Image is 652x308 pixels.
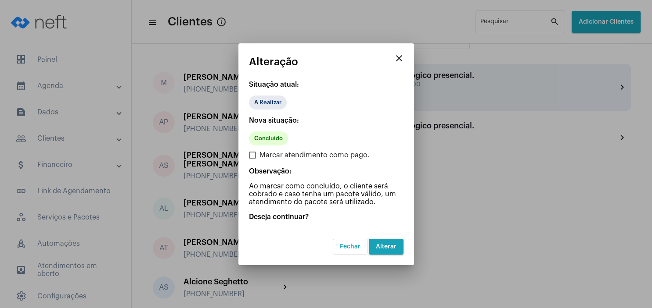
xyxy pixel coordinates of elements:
[369,239,403,255] button: Alterar
[394,53,404,64] mat-icon: close
[249,213,403,221] p: Deseja continuar?
[340,244,360,250] span: Fechar
[249,56,298,67] span: Alteração
[249,182,403,206] p: Ao marcar como concluído, o cliente será cobrado e caso tenha um pacote válido, um atendimento do...
[333,239,367,255] button: Fechar
[249,81,403,89] p: Situação atual:
[249,96,287,110] mat-chip: A Realizar
[249,131,288,145] mat-chip: Concluído
[249,167,403,175] p: Observação:
[259,150,370,160] span: Marcar atendimento como pago.
[376,244,396,250] span: Alterar
[249,117,403,124] p: Nova situação:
